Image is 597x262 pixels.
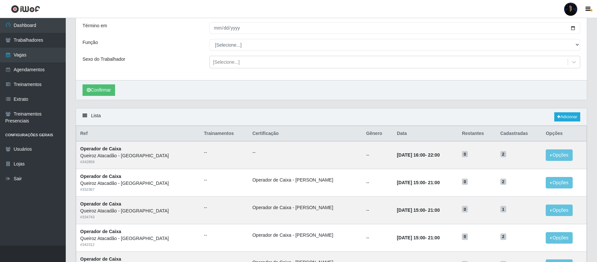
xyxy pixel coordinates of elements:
[204,177,244,184] ul: --
[428,235,440,240] time: 21:00
[397,235,425,240] time: [DATE] 15:00
[80,187,196,192] div: # 332367
[397,152,425,158] time: [DATE] 16:00
[393,126,458,142] th: Data
[80,256,121,262] strong: Operador de Caixa
[546,177,573,188] button: Opções
[362,141,393,169] td: --
[200,126,248,142] th: Trainamentos
[209,22,580,34] input: 00/00/0000
[362,126,393,142] th: Gênero
[397,180,425,185] time: [DATE] 15:00
[204,232,244,239] ul: --
[83,84,115,96] button: Confirmar
[80,146,121,151] strong: Operador de Caixa
[204,149,244,156] ul: --
[397,180,440,185] strong: -
[500,151,506,158] span: 2
[252,149,358,156] ul: --
[462,151,468,158] span: 0
[83,22,107,29] label: Término em
[80,180,196,187] div: Queiroz Atacadão - [GEOGRAPHIC_DATA]
[80,235,196,242] div: Queiroz Atacadão - [GEOGRAPHIC_DATA]
[554,112,580,121] a: Adicionar
[500,233,506,240] span: 2
[546,232,573,244] button: Opções
[80,207,196,214] div: Queiroz Atacadão - [GEOGRAPHIC_DATA]
[428,207,440,213] time: 21:00
[397,207,425,213] time: [DATE] 15:00
[362,196,393,224] td: --
[80,159,196,165] div: # 342859
[500,206,506,212] span: 1
[546,149,573,161] button: Opções
[80,229,121,234] strong: Operador de Caixa
[80,174,121,179] strong: Operador de Caixa
[80,242,196,248] div: # 342312
[80,201,121,207] strong: Operador de Caixa
[83,56,125,63] label: Sexo do Trabalhador
[213,59,240,66] div: [Selecione...]
[462,206,468,212] span: 0
[83,39,98,46] label: Função
[80,214,196,220] div: # 334743
[397,207,440,213] strong: -
[252,204,358,211] li: Operador de Caixa - [PERSON_NAME]
[462,179,468,185] span: 0
[252,232,358,239] li: Operador de Caixa - [PERSON_NAME]
[397,235,440,240] strong: -
[397,152,440,158] strong: -
[546,205,573,216] button: Opções
[11,5,40,13] img: CoreUI Logo
[500,179,506,185] span: 2
[362,224,393,251] td: --
[462,233,468,240] span: 0
[496,126,542,142] th: Cadastradas
[458,126,496,142] th: Restantes
[80,152,196,159] div: Queiroz Atacadão - [GEOGRAPHIC_DATA]
[428,152,440,158] time: 22:00
[252,177,358,184] li: Operador de Caixa - [PERSON_NAME]
[249,126,362,142] th: Certificação
[204,204,244,211] ul: --
[76,108,587,126] div: Lista
[542,126,586,142] th: Opções
[428,180,440,185] time: 21:00
[76,126,200,142] th: Ref
[362,169,393,197] td: --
